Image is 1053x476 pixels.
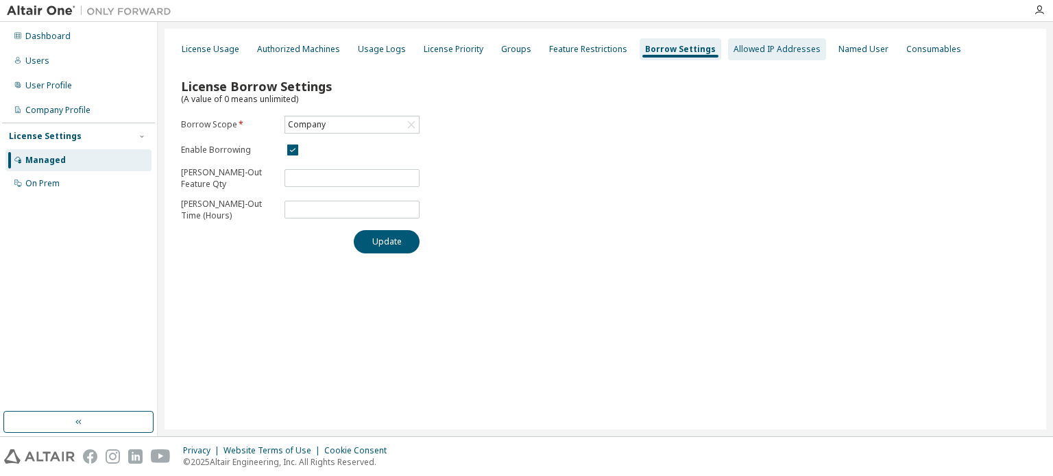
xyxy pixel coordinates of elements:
div: Borrow Settings [645,44,716,55]
img: instagram.svg [106,449,120,464]
div: Authorized Machines [257,44,340,55]
div: On Prem [25,178,60,189]
div: License Settings [9,131,82,142]
div: Users [25,55,49,66]
div: Dashboard [25,31,71,42]
div: Managed [25,155,66,166]
p: [PERSON_NAME]-Out Time (Hours) [181,198,276,221]
div: License Usage [182,44,239,55]
div: User Profile [25,80,72,91]
p: [PERSON_NAME]-Out Feature Qty [181,166,276,190]
span: License Borrow Settings [181,78,332,95]
div: Consumables [906,44,961,55]
div: License Priority [424,44,483,55]
img: facebook.svg [83,449,97,464]
img: linkedin.svg [128,449,143,464]
div: Usage Logs [358,44,406,55]
p: © 2025 Altair Engineering, Inc. All Rights Reserved. [183,456,395,468]
label: Borrow Scope [181,119,276,130]
div: Named User [838,44,888,55]
button: Update [354,230,420,253]
div: Feature Restrictions [549,44,627,55]
span: (A value of 0 means unlimited) [181,93,298,105]
img: altair_logo.svg [4,449,75,464]
div: Company [286,117,328,132]
div: Privacy [183,445,223,456]
div: Allowed IP Addresses [734,44,821,55]
div: Groups [501,44,531,55]
div: Cookie Consent [324,445,395,456]
div: Website Terms of Use [223,445,324,456]
img: youtube.svg [151,449,171,464]
img: Altair One [7,4,178,18]
label: Enable Borrowing [181,145,276,155]
div: Company [285,116,419,133]
div: Company Profile [25,105,90,116]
